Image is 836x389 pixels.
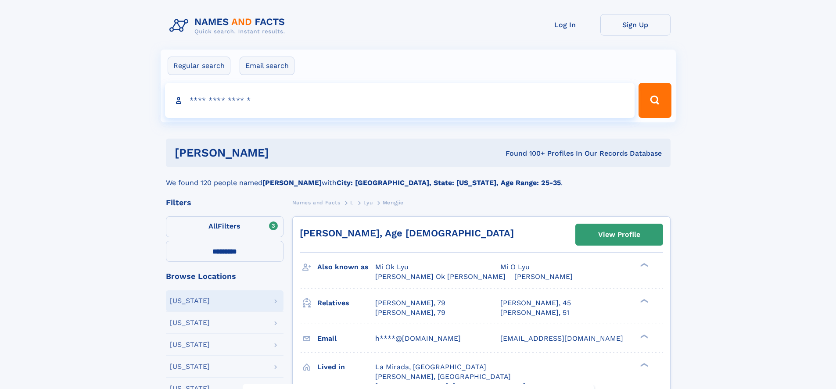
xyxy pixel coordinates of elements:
[317,296,375,310] h3: Relatives
[500,334,623,343] span: [EMAIL_ADDRESS][DOMAIN_NAME]
[387,149,662,158] div: Found 100+ Profiles In Our Records Database
[166,167,671,188] div: We found 120 people named with .
[300,228,514,239] a: [PERSON_NAME], Age [DEMOGRAPHIC_DATA]
[170,297,210,304] div: [US_STATE]
[175,147,388,158] h1: [PERSON_NAME]
[375,263,409,271] span: Mi Ok Lyu
[638,262,649,268] div: ❯
[166,14,292,38] img: Logo Names and Facts
[576,224,663,245] a: View Profile
[170,341,210,348] div: [US_STATE]
[170,363,210,370] div: [US_STATE]
[500,298,571,308] a: [PERSON_NAME], 45
[262,178,322,187] b: [PERSON_NAME]
[514,272,573,281] span: [PERSON_NAME]
[240,57,294,75] label: Email search
[363,197,373,208] a: Lyu
[598,225,640,245] div: View Profile
[350,197,354,208] a: L
[317,260,375,275] h3: Also known as
[292,197,341,208] a: Names and Facts
[363,200,373,206] span: Lyu
[317,331,375,346] h3: Email
[337,178,561,187] b: City: [GEOGRAPHIC_DATA], State: [US_STATE], Age Range: 25-35
[317,360,375,375] h3: Lived in
[375,363,486,371] span: La Mirada, [GEOGRAPHIC_DATA]
[375,272,506,281] span: [PERSON_NAME] Ok [PERSON_NAME]
[638,362,649,368] div: ❯
[208,222,218,230] span: All
[166,216,283,237] label: Filters
[500,308,569,318] a: [PERSON_NAME], 51
[530,14,600,36] a: Log In
[375,308,445,318] a: [PERSON_NAME], 79
[500,263,530,271] span: Mi O Lyu
[375,298,445,308] a: [PERSON_NAME], 79
[170,319,210,326] div: [US_STATE]
[383,200,404,206] span: Mengjie
[639,83,671,118] button: Search Button
[166,272,283,280] div: Browse Locations
[375,372,511,381] span: [PERSON_NAME], [GEOGRAPHIC_DATA]
[168,57,230,75] label: Regular search
[638,298,649,303] div: ❯
[600,14,671,36] a: Sign Up
[166,199,283,207] div: Filters
[638,333,649,339] div: ❯
[350,200,354,206] span: L
[165,83,635,118] input: search input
